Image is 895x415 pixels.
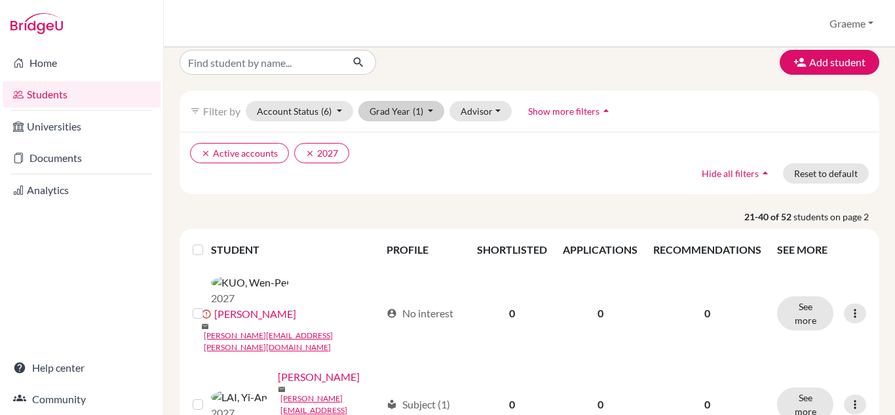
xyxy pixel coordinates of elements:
a: Analytics [3,177,161,203]
div: Subject (1) [387,397,450,412]
button: Add student [780,50,879,75]
div: No interest [387,306,453,321]
a: [PERSON_NAME] [214,306,296,322]
th: RECOMMENDATIONS [645,234,769,266]
button: Account Status(6) [246,101,353,121]
img: KUO, Wen-Pei [211,275,289,290]
span: local_library [387,399,397,410]
p: 2027 [211,290,289,306]
button: clearActive accounts [190,143,289,163]
i: clear [201,149,210,158]
span: (6) [321,106,332,117]
span: (1) [413,106,423,117]
button: Advisor [449,101,512,121]
th: APPLICATIONS [555,234,645,266]
i: arrow_drop_up [759,167,772,180]
i: filter_list [190,106,200,116]
button: clear2027 [294,143,349,163]
input: Find student by name... [180,50,342,75]
td: 0 [555,266,645,361]
a: [PERSON_NAME][EMAIL_ADDRESS][PERSON_NAME][DOMAIN_NAME] [204,330,381,353]
a: [PERSON_NAME] [278,369,360,385]
i: clear [305,149,314,158]
th: STUDENT [211,234,379,266]
button: Hide all filtersarrow_drop_up [691,163,783,184]
span: Show more filters [528,106,600,117]
a: Universities [3,113,161,140]
a: Help center [3,355,161,381]
a: Home [3,50,161,76]
strong: 21-40 of 52 [744,210,793,224]
a: Documents [3,145,161,171]
img: LAI, Yi-An [211,389,267,405]
button: Graeme [824,11,879,36]
a: Students [3,81,161,108]
td: 0 [469,266,555,361]
p: 0 [653,397,761,412]
th: SEE MORE [769,234,874,266]
a: Community [3,386,161,412]
button: Reset to default [783,163,869,184]
span: mail [201,323,209,330]
button: See more [777,296,833,330]
img: Bridge-U [10,13,63,34]
span: Filter by [203,105,240,117]
th: SHORTLISTED [469,234,555,266]
p: 0 [653,306,761,321]
span: students on page 2 [793,210,879,224]
span: Hide all filters [702,168,759,179]
button: Show more filtersarrow_drop_up [517,101,624,121]
i: arrow_drop_up [600,104,613,117]
span: mail [278,385,286,393]
th: PROFILE [379,234,469,266]
span: account_circle [387,308,397,319]
button: Grad Year(1) [358,101,445,121]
